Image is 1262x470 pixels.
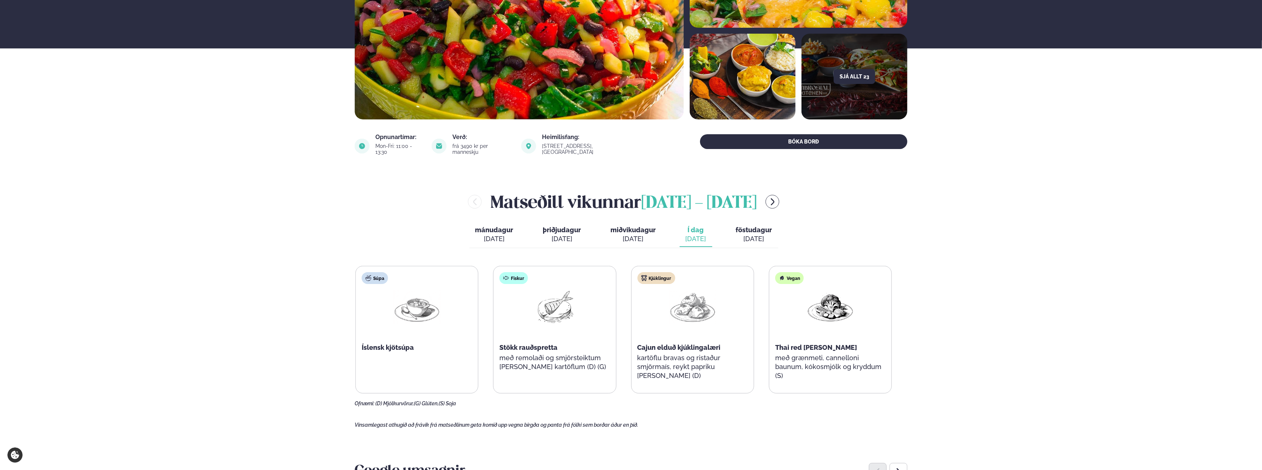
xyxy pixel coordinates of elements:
span: Thai red [PERSON_NAME] [775,344,857,351]
div: Mon-Fri: 11:00 - 13:30 [375,143,423,155]
p: með grænmeti, cannelloni baunum, kókosmjólk og kryddum (S) [775,354,886,380]
img: Soup.png [393,290,441,324]
div: [DATE] [611,234,656,243]
button: menu-btn-left [468,195,482,209]
div: [DATE] [543,234,581,243]
img: chicken.svg [641,275,647,281]
span: mánudagur [475,226,513,234]
p: kartöflu bravas og ristaður smjörmaís, reykt papriku [PERSON_NAME] (D) [637,354,748,380]
div: Súpa [362,272,388,284]
a: Cookie settings [7,447,23,463]
button: þriðjudagur [DATE] [537,223,587,247]
img: Vegan.svg [779,275,785,281]
img: Vegan.png [807,290,854,324]
img: image alt [690,34,796,119]
span: (S) Soja [439,400,456,406]
img: Fish.png [531,290,578,324]
img: fish.svg [503,275,509,281]
button: Í dag [DATE] [680,223,712,247]
img: image alt [521,139,536,153]
span: Ofnæmi: [355,400,374,406]
div: Verð: [452,134,512,140]
div: [DATE] [686,234,706,243]
span: föstudagur [736,226,772,234]
img: image alt [355,139,369,153]
span: miðvikudagur [611,226,656,234]
div: Heimilisfang: [542,134,642,140]
div: [DATE] [475,234,513,243]
button: BÓKA BORÐ [700,134,907,149]
h2: Matseðill vikunnar [491,190,757,214]
button: miðvikudagur [DATE] [605,223,662,247]
div: [DATE] [736,234,772,243]
span: Í dag [686,226,706,234]
div: frá 3490 kr per manneskju [452,143,512,155]
button: menu-btn-right [766,195,779,209]
span: Stökk rauðspretta [499,344,558,351]
span: þriðjudagur [543,226,581,234]
span: Cajun elduð kjúklingalæri [637,344,721,351]
img: Chicken-thighs.png [669,290,716,324]
img: soup.svg [365,275,371,281]
div: Opnunartímar: [375,134,423,140]
p: með remolaði og smjörsteiktum [PERSON_NAME] kartöflum (D) (G) [499,354,610,371]
div: Fiskur [499,272,528,284]
div: Kjúklingur [637,272,675,284]
button: föstudagur [DATE] [730,223,778,247]
span: (G) Glúten, [414,400,439,406]
img: image alt [432,139,446,153]
span: (D) Mjólkurvörur, [375,400,414,406]
a: link [542,148,642,156]
span: Vinsamlegast athugið að frávik frá matseðlinum geta komið upp vegna birgða og panta frá fólki sem... [355,422,638,428]
button: mánudagur [DATE] [469,223,519,247]
div: [STREET_ADDRESS], [GEOGRAPHIC_DATA] [542,143,642,155]
div: Vegan [775,272,804,284]
span: Íslensk kjötsúpa [362,344,414,351]
span: [DATE] - [DATE] [641,195,757,212]
button: Sjá allt 23 [834,69,875,84]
